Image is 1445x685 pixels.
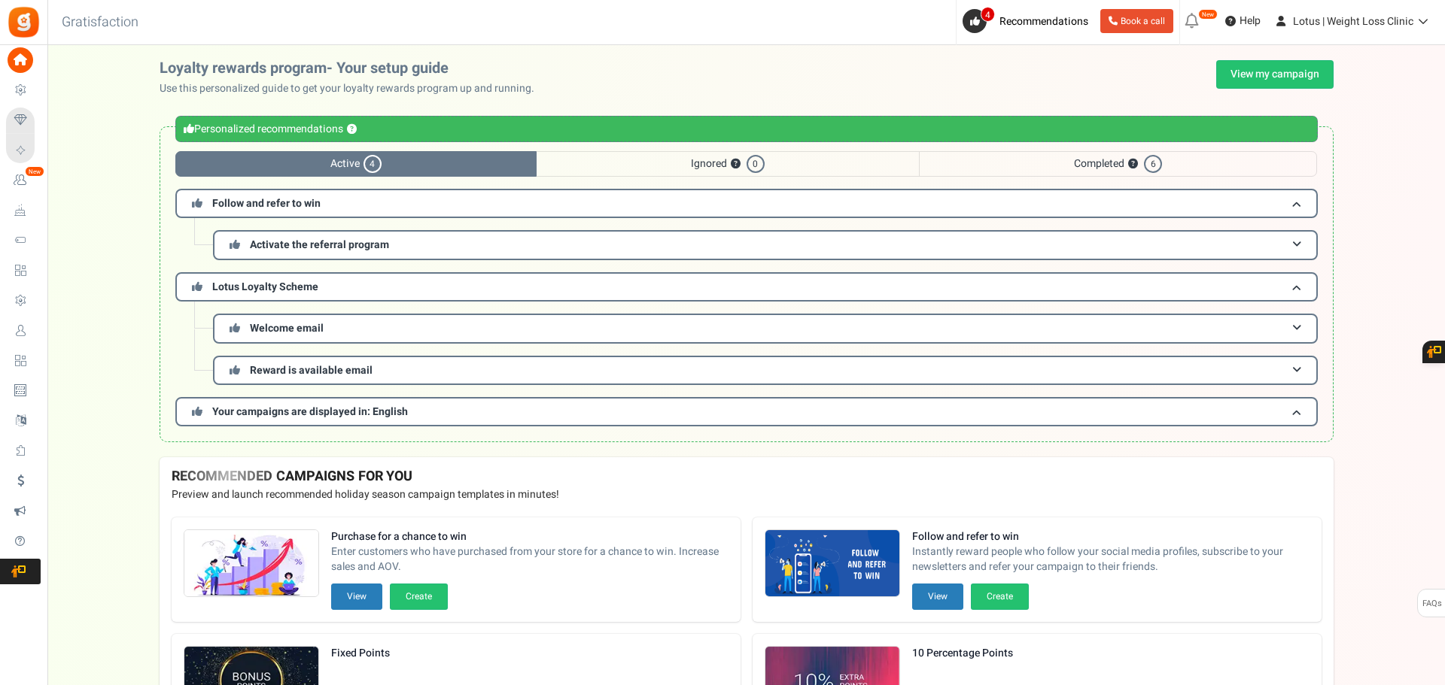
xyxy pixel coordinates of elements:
strong: Follow and refer to win [912,529,1310,544]
button: View [331,583,382,610]
span: FAQs [1422,590,1442,618]
p: Use this personalized guide to get your loyalty rewards program up and running. [160,81,546,96]
span: 6 [1144,155,1162,173]
img: Recommended Campaigns [765,530,899,598]
em: New [1198,9,1218,20]
a: Book a call [1100,9,1173,33]
span: Ignored [537,151,919,177]
em: New [25,166,44,177]
span: Activate the referral program [250,237,389,253]
span: Your campaigns are displayed in: English [212,404,408,420]
span: Welcome email [250,320,324,336]
button: ? [347,125,357,135]
p: Preview and launch recommended holiday season campaign templates in minutes! [172,487,1322,502]
span: 4 [981,7,995,22]
span: Help [1236,14,1261,29]
span: Lotus | Weight Loss Clinic [1293,14,1413,29]
strong: Fixed Points [331,646,448,661]
img: Gratisfaction [7,5,41,39]
button: Create [971,583,1029,610]
strong: 10 Percentage Points [912,646,1029,661]
button: Create [390,583,448,610]
span: Enter customers who have purchased from your store for a chance to win. Increase sales and AOV. [331,544,729,574]
span: Completed [919,151,1317,177]
button: View [912,583,963,610]
button: ? [1128,159,1138,169]
span: Instantly reward people who follow your social media profiles, subscribe to your newsletters and ... [912,544,1310,574]
h4: RECOMMENDED CAMPAIGNS FOR YOU [172,469,1322,484]
img: Recommended Campaigns [184,530,318,598]
button: ? [731,159,741,169]
span: Recommendations [999,14,1088,29]
a: Help [1219,9,1267,33]
span: Follow and refer to win [212,195,321,211]
h3: Gratisfaction [45,8,155,38]
span: Active [175,151,537,177]
span: Reward is available email [250,362,373,378]
strong: Purchase for a chance to win [331,529,729,544]
span: Lotus Loyalty Scheme [212,279,318,295]
a: View my campaign [1216,60,1334,89]
h2: Loyalty rewards program- Your setup guide [160,60,546,77]
span: 0 [747,155,765,173]
a: New [6,168,41,193]
a: 4 Recommendations [963,9,1094,33]
span: 4 [364,155,382,173]
div: Personalized recommendations [175,116,1318,142]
